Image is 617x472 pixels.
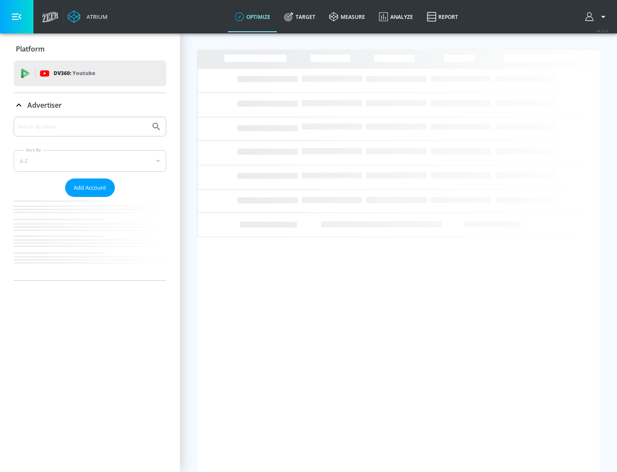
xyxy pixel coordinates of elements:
input: Search by name [17,121,147,132]
p: Youtube [72,69,95,78]
p: DV360: [54,69,95,78]
a: Atrium [68,10,108,23]
button: Add Account [65,179,115,197]
span: v 4.25.4 [596,28,608,33]
label: Sort By [24,147,43,153]
a: optimize [228,1,277,32]
nav: list of Advertiser [14,197,166,280]
div: A-Z [14,150,166,172]
a: Analyze [372,1,420,32]
span: Add Account [74,183,106,193]
div: Atrium [83,13,108,21]
a: Target [277,1,322,32]
div: Advertiser [14,93,166,117]
p: Platform [16,44,45,54]
p: Advertiser [27,100,62,110]
div: Advertiser [14,117,166,280]
div: DV360: Youtube [14,61,166,86]
a: Report [420,1,465,32]
div: Platform [14,37,166,61]
a: measure [322,1,372,32]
